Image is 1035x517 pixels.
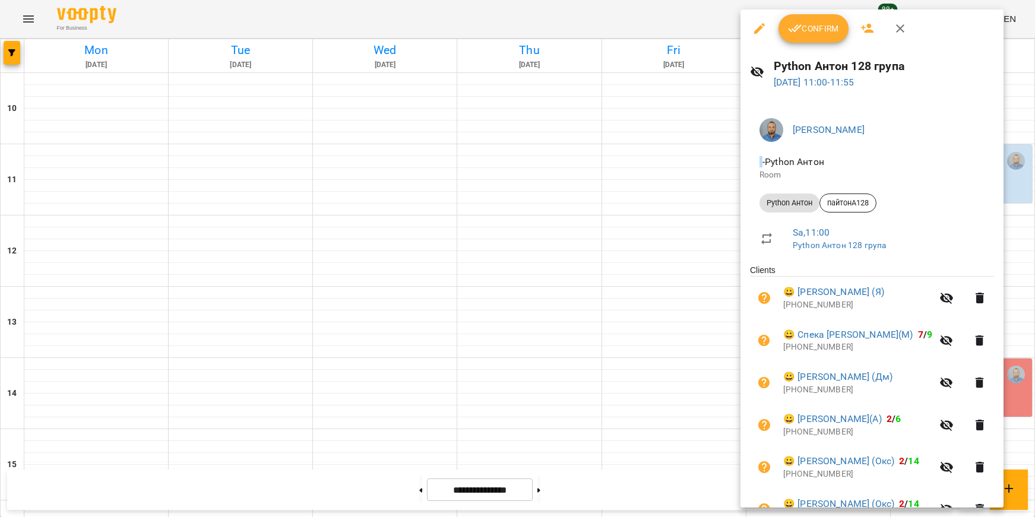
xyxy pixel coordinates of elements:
[783,285,884,299] a: 😀 [PERSON_NAME] (Я)
[759,198,819,208] span: Python Антон
[759,169,985,181] p: Room
[783,370,892,384] a: 😀 [PERSON_NAME] (Дм)
[783,328,913,342] a: 😀 Спека [PERSON_NAME](М)
[783,299,932,311] p: [PHONE_NUMBER]
[783,468,932,480] p: [PHONE_NUMBER]
[750,326,778,355] button: Unpaid. Bill the attendance?
[774,57,994,75] h6: Python Антон 128 група
[783,454,894,468] a: 😀 [PERSON_NAME] (Окс)
[887,413,892,424] span: 2
[783,497,894,511] a: 😀 [PERSON_NAME] (Окс)
[750,284,778,312] button: Unpaid. Bill the attendance?
[887,413,901,424] b: /
[899,455,904,467] span: 2
[895,413,901,424] span: 6
[759,156,827,167] span: - Python Антон
[908,498,919,509] span: 14
[759,118,783,142] img: 2a5fecbf94ce3b4251e242cbcf70f9d8.jpg
[778,14,849,43] button: Confirm
[793,124,865,135] a: [PERSON_NAME]
[774,77,854,88] a: [DATE] 11:00-11:55
[750,369,778,397] button: Unpaid. Bill the attendance?
[783,384,932,396] p: [PHONE_NUMBER]
[783,412,882,426] a: 😀 [PERSON_NAME](А)
[793,240,886,250] a: Python Антон 128 група
[899,455,919,467] b: /
[820,198,876,208] span: пайтонА128
[750,411,778,439] button: Unpaid. Bill the attendance?
[783,341,932,353] p: [PHONE_NUMBER]
[819,194,876,212] div: пайтонА128
[908,455,919,467] span: 14
[927,329,932,340] span: 9
[788,21,839,36] span: Confirm
[899,498,919,509] b: /
[750,453,778,481] button: Unpaid. Bill the attendance?
[899,498,904,509] span: 2
[918,329,932,340] b: /
[793,227,830,238] a: Sa , 11:00
[783,426,932,438] p: [PHONE_NUMBER]
[918,329,923,340] span: 7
